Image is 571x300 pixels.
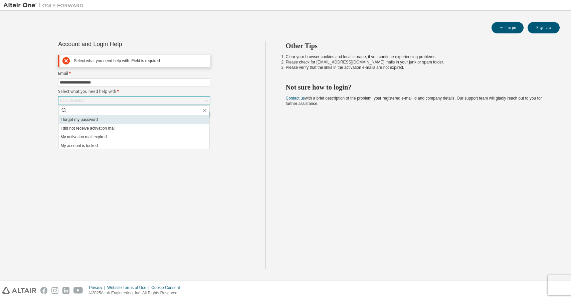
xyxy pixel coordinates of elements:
[286,41,548,50] h2: Other Tips
[528,22,560,33] button: Sign Up
[286,65,548,70] li: Please verify that the links in the activation e-mails are not expired.
[62,287,69,294] img: linkedin.svg
[286,54,548,59] li: Clear your browser cookies and local storage, if you continue experiencing problems.
[58,71,210,76] label: Email
[286,59,548,65] li: Please check for [EMAIL_ADDRESS][DOMAIN_NAME] mails in your junk or spam folder.
[286,96,542,106] span: with a brief description of the problem, your registered e-mail id and company details. Our suppo...
[58,41,180,47] div: Account and Login Help
[286,83,548,92] h2: Not sure how to login?
[2,287,36,294] img: altair_logo.svg
[51,287,58,294] img: instagram.svg
[58,97,210,105] div: Click to select
[40,287,47,294] img: facebook.svg
[107,285,151,290] div: Website Terms of Use
[3,2,87,9] img: Altair One
[58,89,210,94] label: Select what you need help with
[492,22,524,33] button: Login
[73,287,83,294] img: youtube.svg
[74,58,207,63] div: Select what you need help with: Field is required
[89,290,184,296] p: © 2025 Altair Engineering, Inc. All Rights Reserved.
[60,98,84,103] div: Click to select
[59,115,209,124] li: I forgot my password
[286,96,305,101] a: Contact us
[151,285,184,290] div: Cookie Consent
[89,285,107,290] div: Privacy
